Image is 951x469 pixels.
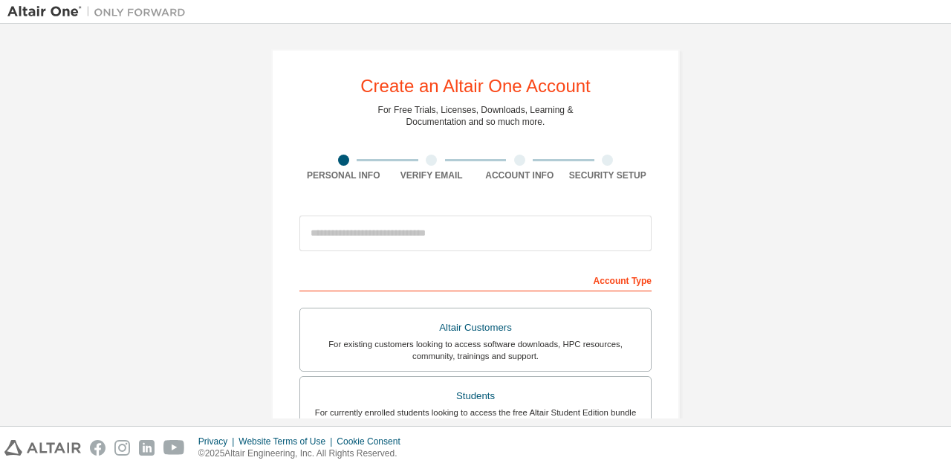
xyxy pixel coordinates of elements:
div: Security Setup [564,169,652,181]
div: Altair Customers [309,317,642,338]
div: Students [309,386,642,407]
div: Account Info [475,169,564,181]
img: youtube.svg [163,440,185,456]
div: Account Type [299,268,652,291]
p: © 2025 Altair Engineering, Inc. All Rights Reserved. [198,447,409,460]
div: Cookie Consent [337,436,409,447]
div: For existing customers looking to access software downloads, HPC resources, community, trainings ... [309,338,642,362]
img: instagram.svg [114,440,130,456]
img: linkedin.svg [139,440,155,456]
img: altair_logo.svg [4,440,81,456]
div: Privacy [198,436,238,447]
div: Verify Email [388,169,476,181]
div: Website Terms of Use [238,436,337,447]
img: Altair One [7,4,193,19]
div: For Free Trials, Licenses, Downloads, Learning & Documentation and so much more. [378,104,574,128]
div: Personal Info [299,169,388,181]
div: For currently enrolled students looking to access the free Altair Student Edition bundle and all ... [309,407,642,430]
div: Create an Altair One Account [360,77,591,95]
img: facebook.svg [90,440,106,456]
